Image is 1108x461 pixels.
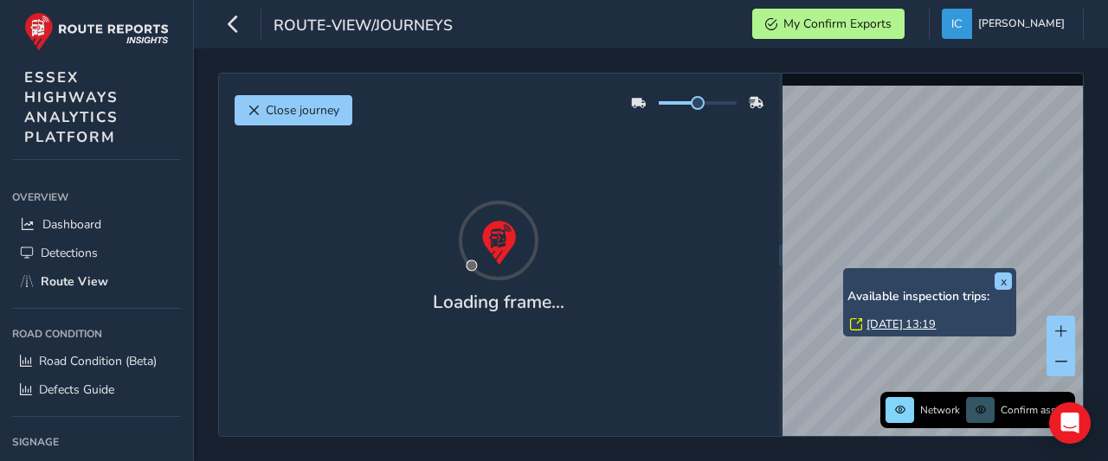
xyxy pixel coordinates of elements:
[41,245,98,261] span: Detections
[942,9,1071,39] button: [PERSON_NAME]
[12,210,181,239] a: Dashboard
[12,347,181,375] a: Road Condition (Beta)
[39,381,114,398] span: Defects Guide
[978,9,1065,39] span: [PERSON_NAME]
[41,273,108,290] span: Route View
[274,15,453,39] span: route-view/journeys
[783,16,892,32] span: My Confirm Exports
[12,239,181,267] a: Detections
[12,375,181,404] a: Defects Guide
[433,291,564,313] h4: Loading frame...
[12,321,181,347] div: Road Condition
[42,216,101,233] span: Dashboard
[24,67,119,147] span: ESSEX HIGHWAYS ANALYTICS PLATFORM
[1001,403,1070,417] span: Confirm assets
[847,290,1012,304] h6: Available inspection trips:
[39,353,157,369] span: Road Condition (Beta)
[866,317,936,332] a: [DATE] 13:19
[235,95,352,125] button: Close journey
[24,12,169,51] img: rr logo
[995,272,1012,290] button: x
[12,267,181,296] a: Route View
[266,102,339,118] span: Close journey
[920,403,960,417] span: Network
[12,184,181,210] div: Overview
[752,9,905,39] button: My Confirm Exports
[942,9,972,39] img: diamond-layout
[1049,402,1091,444] div: Open Intercom Messenger
[12,429,181,455] div: Signage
